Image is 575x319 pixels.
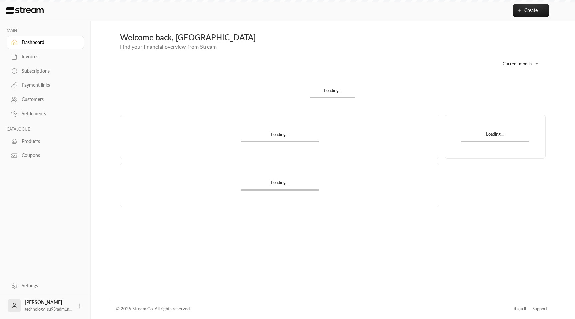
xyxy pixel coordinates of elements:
[22,82,76,88] div: Payment links
[7,149,84,162] a: Coupons
[241,131,319,141] div: Loading...
[22,152,76,159] div: Coupons
[524,7,538,13] span: Create
[7,135,84,148] a: Products
[5,7,44,14] img: Logo
[7,64,84,77] a: Subscriptions
[7,279,84,292] a: Settings
[7,36,84,49] a: Dashboard
[7,107,84,120] a: Settlements
[22,282,76,289] div: Settings
[514,306,526,312] div: العربية
[310,87,355,97] div: Loading...
[530,303,550,315] a: Support
[513,4,549,17] button: Create
[22,68,76,74] div: Subscriptions
[241,179,319,189] div: Loading...
[22,138,76,145] div: Products
[7,28,84,33] p: MAIN
[25,307,72,312] span: technology+su93radm1n...
[7,50,84,63] a: Invoices
[7,93,84,106] a: Customers
[25,299,72,312] div: [PERSON_NAME]
[492,55,542,72] div: Current month
[22,96,76,103] div: Customers
[22,53,76,60] div: Invoices
[120,32,546,43] div: Welcome back, [GEOGRAPHIC_DATA]
[7,127,84,132] p: CATALOGUE
[461,131,529,141] div: Loading...
[116,306,191,312] div: © 2025 Stream Co. All rights reserved.
[7,79,84,92] a: Payment links
[120,43,217,50] span: Find your financial overview from Stream
[22,110,76,117] div: Settlements
[22,39,76,46] div: Dashboard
